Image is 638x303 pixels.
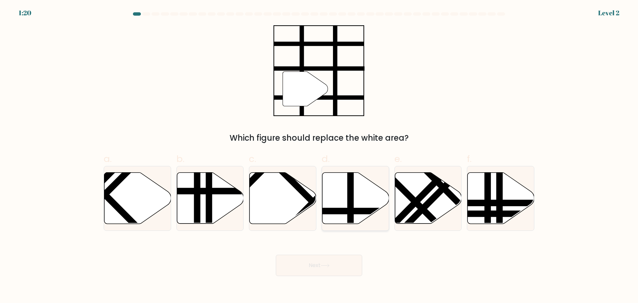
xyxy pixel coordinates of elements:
span: b. [176,152,184,165]
span: f. [467,152,472,165]
g: " [283,72,328,106]
span: e. [394,152,402,165]
span: a. [104,152,112,165]
div: Which figure should replace the white area? [108,132,530,144]
button: Next [276,255,362,276]
span: d. [322,152,330,165]
div: 1:20 [19,8,31,18]
span: c. [249,152,256,165]
div: Level 2 [598,8,619,18]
